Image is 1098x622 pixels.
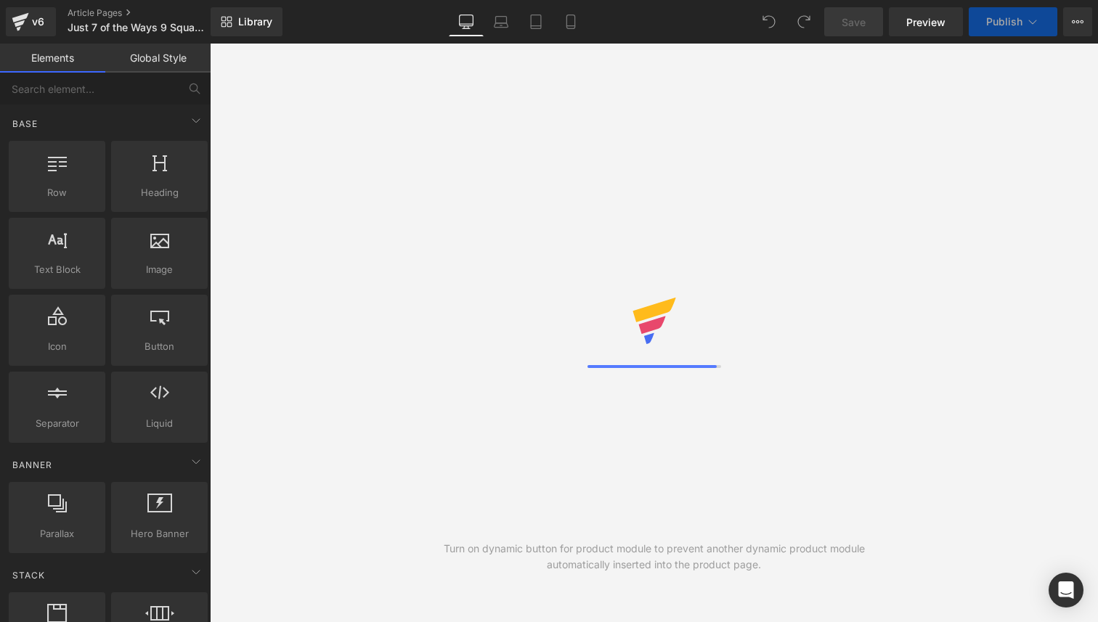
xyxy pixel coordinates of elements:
a: Article Pages [68,7,235,19]
span: Row [13,185,101,200]
a: Global Style [105,44,211,73]
button: Redo [789,7,818,36]
span: Stack [11,568,46,582]
span: Preview [906,15,945,30]
a: Desktop [449,7,484,36]
a: Laptop [484,7,518,36]
a: New Library [211,7,282,36]
a: Tablet [518,7,553,36]
div: Open Intercom Messenger [1049,573,1083,607]
div: v6 [29,12,47,31]
span: Parallax [13,526,101,541]
span: Text Block [13,262,101,277]
span: Liquid [115,416,203,431]
div: Turn on dynamic button for product module to prevent another dynamic product module automatically... [432,541,877,573]
span: Save [842,15,866,30]
span: Just 7 of the Ways 9 Square in the Air Helps Your School (And Teachers!) [68,22,207,33]
span: Base [11,117,39,131]
span: Banner [11,458,54,472]
span: Publish [986,16,1022,28]
button: Publish [969,7,1057,36]
span: Library [238,15,272,28]
a: v6 [6,7,56,36]
a: Preview [889,7,963,36]
span: Heading [115,185,203,200]
button: More [1063,7,1092,36]
span: Hero Banner [115,526,203,541]
span: Button [115,339,203,354]
span: Image [115,262,203,277]
span: Icon [13,339,101,354]
span: Separator [13,416,101,431]
a: Mobile [553,7,588,36]
button: Undo [755,7,784,36]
